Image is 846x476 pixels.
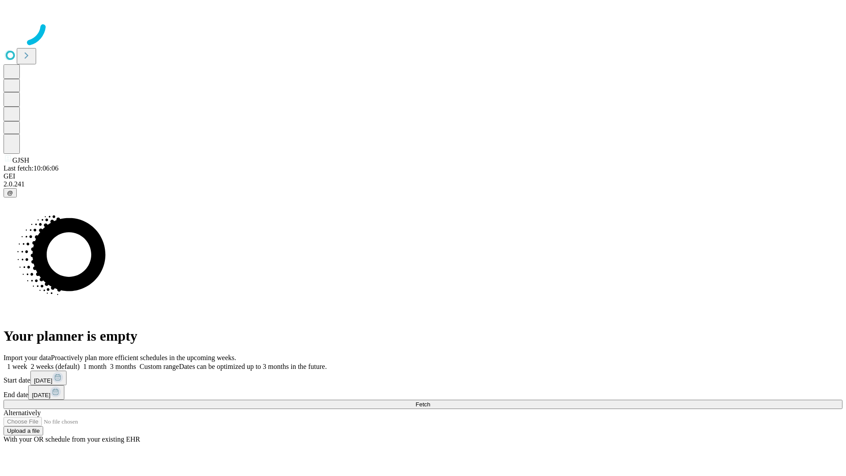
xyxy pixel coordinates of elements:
[83,363,107,370] span: 1 month
[4,409,41,416] span: Alternatively
[4,180,842,188] div: 2.0.241
[4,385,842,400] div: End date
[51,354,236,361] span: Proactively plan more efficient schedules in the upcoming weeks.
[32,392,50,398] span: [DATE]
[28,385,64,400] button: [DATE]
[4,164,59,172] span: Last fetch: 10:06:06
[7,363,27,370] span: 1 week
[34,377,52,384] span: [DATE]
[4,400,842,409] button: Fetch
[416,401,430,408] span: Fetch
[179,363,327,370] span: Dates can be optimized up to 3 months in the future.
[31,363,80,370] span: 2 weeks (default)
[140,363,179,370] span: Custom range
[4,188,17,197] button: @
[4,172,842,180] div: GEI
[7,190,13,196] span: @
[4,435,140,443] span: With your OR schedule from your existing EHR
[4,354,51,361] span: Import your data
[12,156,29,164] span: GJSH
[4,371,842,385] div: Start date
[110,363,136,370] span: 3 months
[4,328,842,344] h1: Your planner is empty
[4,426,43,435] button: Upload a file
[30,371,67,385] button: [DATE]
